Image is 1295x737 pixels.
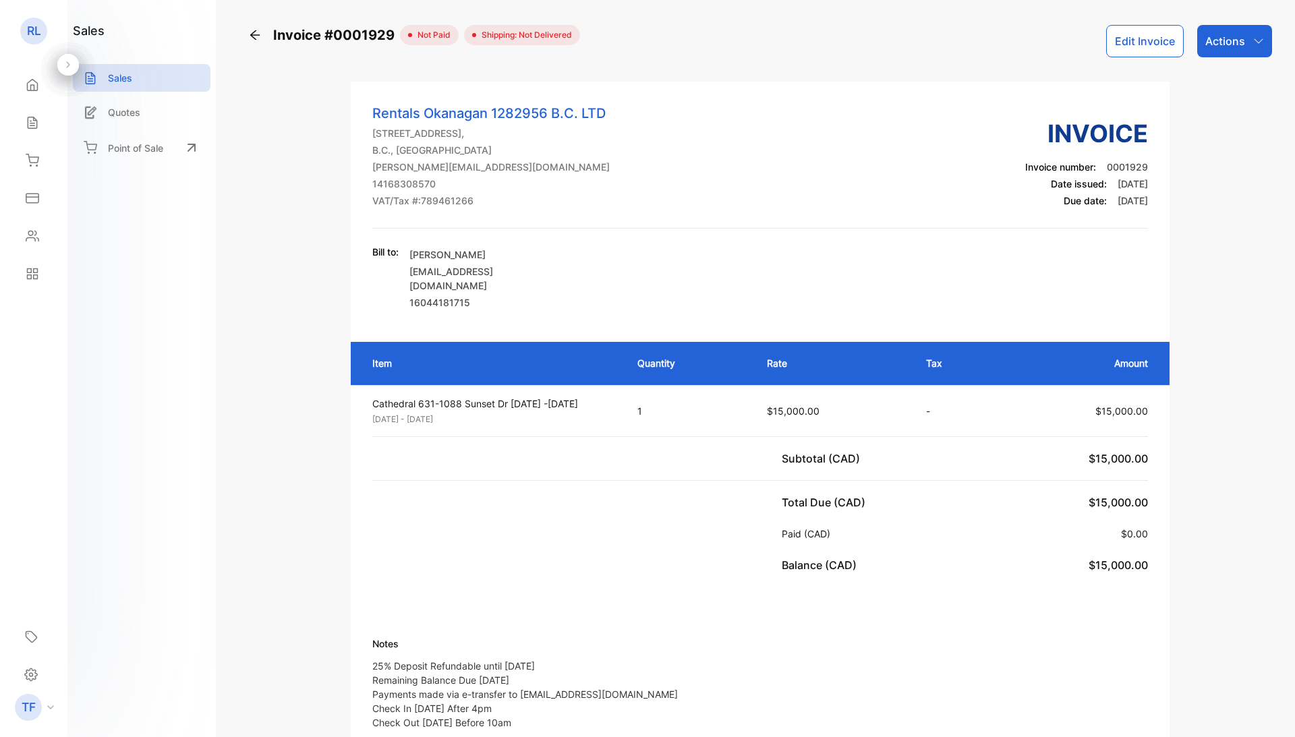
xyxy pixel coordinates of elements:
[108,141,163,155] p: Point of Sale
[372,160,610,174] p: [PERSON_NAME][EMAIL_ADDRESS][DOMAIN_NAME]
[372,637,678,651] p: Notes
[1025,161,1096,173] span: Invoice number:
[409,295,565,309] p: 16044181715
[782,450,865,467] p: Subtotal (CAD)
[782,557,862,573] p: Balance (CAD)
[372,659,678,730] p: 25% Deposit Refundable until [DATE] Remaining Balance Due [DATE] Payments made via e-transfer to ...
[73,22,105,40] h1: sales
[1121,528,1148,539] span: $0.00
[1118,195,1148,206] span: [DATE]
[108,105,140,119] p: Quotes
[1051,178,1107,189] span: Date issued:
[767,356,899,370] p: Rate
[476,29,572,41] span: Shipping: Not Delivered
[637,356,740,370] p: Quantity
[73,133,210,163] a: Point of Sale
[767,405,819,417] span: $15,000.00
[273,25,400,45] span: Invoice #0001929
[73,64,210,92] a: Sales
[372,245,399,259] p: Bill to:
[1106,25,1184,57] button: Edit Invoice
[73,98,210,126] a: Quotes
[1013,356,1149,370] p: Amount
[926,356,985,370] p: Tax
[1089,558,1148,572] span: $15,000.00
[372,103,610,123] p: Rentals Okanagan 1282956 B.C. LTD
[108,71,132,85] p: Sales
[1205,33,1245,49] p: Actions
[637,404,740,418] p: 1
[412,29,451,41] span: not paid
[27,22,41,40] p: RL
[409,247,565,262] p: [PERSON_NAME]
[1095,405,1148,417] span: $15,000.00
[372,413,613,425] p: [DATE] - [DATE]
[409,264,565,293] p: [EMAIL_ADDRESS][DOMAIN_NAME]
[1064,195,1107,206] span: Due date:
[1025,115,1148,152] h3: Invoice
[372,143,610,157] p: B.C., [GEOGRAPHIC_DATA]
[372,356,610,370] p: Item
[1197,25,1272,57] button: Actions
[1089,452,1148,465] span: $15,000.00
[1107,161,1148,173] span: 0001929
[22,699,36,716] p: TF
[1089,496,1148,509] span: $15,000.00
[372,396,613,411] p: Cathedral 631-1088 Sunset Dr [DATE] -[DATE]
[1118,178,1148,189] span: [DATE]
[372,126,610,140] p: [STREET_ADDRESS],
[926,404,985,418] p: -
[372,177,610,191] p: 14168308570
[782,494,871,510] p: Total Due (CAD)
[372,194,610,208] p: VAT/Tax #: 789461266
[782,527,836,541] p: Paid (CAD)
